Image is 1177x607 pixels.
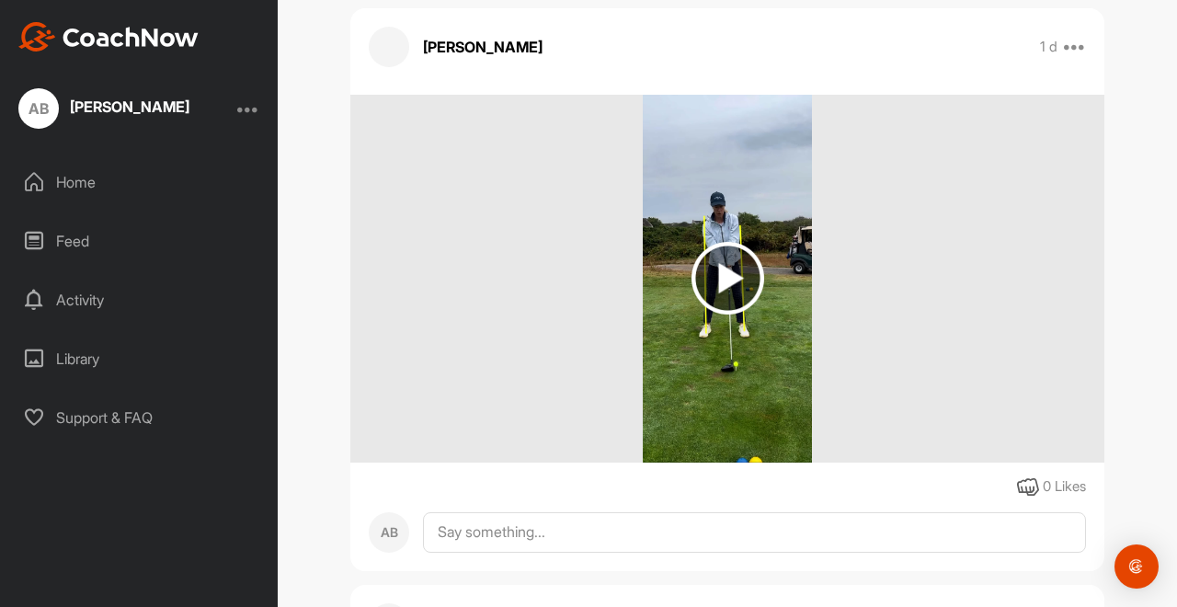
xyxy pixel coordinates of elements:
div: AB [369,512,409,553]
img: CoachNow [18,22,199,52]
div: Home [10,159,269,205]
img: play [691,242,764,315]
div: [PERSON_NAME] [70,99,189,114]
p: 1 d [1040,38,1057,56]
div: Activity [10,277,269,323]
div: Open Intercom Messenger [1114,544,1159,589]
p: [PERSON_NAME] [423,36,543,58]
div: 0 Likes [1043,476,1086,498]
div: Support & FAQ [10,395,269,441]
div: AB [18,88,59,129]
div: Library [10,336,269,382]
img: media [643,95,813,463]
div: Feed [10,218,269,264]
